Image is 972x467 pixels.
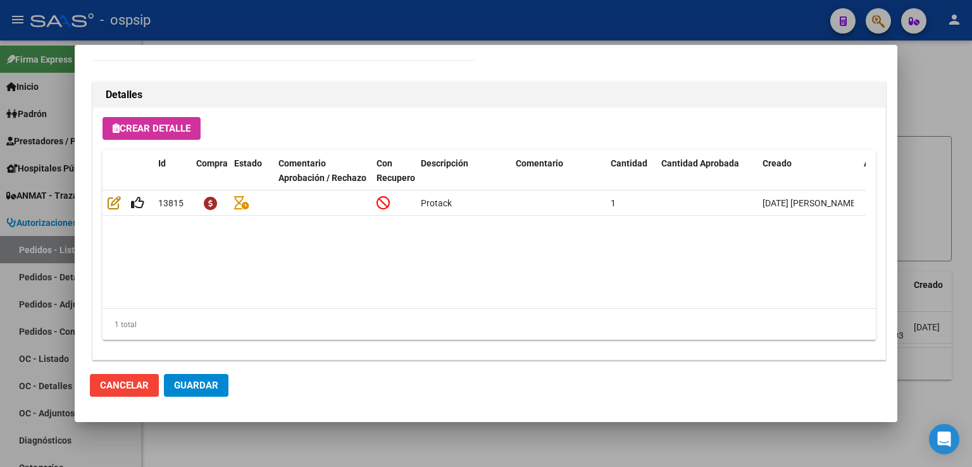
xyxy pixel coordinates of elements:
span: Creado [763,158,792,168]
span: Descripción [421,158,468,168]
span: 13815 [158,198,184,208]
button: Guardar [164,374,228,397]
datatable-header-cell: Descripción [416,150,511,206]
div: 1 total [103,309,876,340]
datatable-header-cell: Cantidad [606,150,656,206]
span: Crear Detalle [113,123,190,134]
span: Cancelar [100,380,149,391]
span: Id [158,158,166,168]
span: [DATE] [PERSON_NAME] [763,198,858,208]
h2: Detalles [106,87,873,103]
span: Comentario Aprobación / Rechazo [278,158,366,183]
button: Crear Detalle [103,117,201,140]
span: Compra [196,158,228,168]
span: Aprobado/Rechazado x [864,158,957,168]
span: Comentario [516,158,563,168]
span: Protack [421,198,452,208]
div: Open Intercom Messenger [929,424,959,454]
span: Guardar [174,380,218,391]
button: Cancelar [90,374,159,397]
datatable-header-cell: Cantidad Aprobada [656,150,757,206]
span: Con Recupero [377,158,415,183]
span: Cantidad [611,158,647,168]
datatable-header-cell: Con Recupero [371,150,416,206]
span: 1 [611,198,616,208]
span: Estado [234,158,262,168]
datatable-header-cell: Creado [757,150,859,206]
datatable-header-cell: Estado [229,150,273,206]
datatable-header-cell: Id [153,150,191,206]
datatable-header-cell: Comentario [511,150,606,206]
datatable-header-cell: Compra [191,150,229,206]
datatable-header-cell: Comentario Aprobación / Rechazo [273,150,371,206]
span: Cantidad Aprobada [661,158,739,168]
